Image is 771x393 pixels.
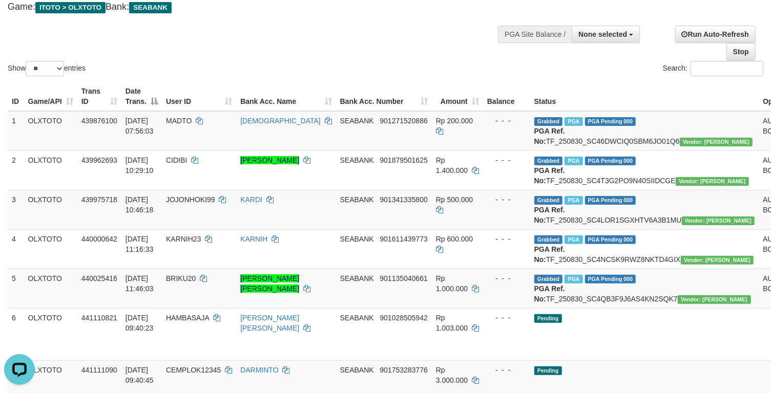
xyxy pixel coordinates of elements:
span: Rp 200.000 [436,117,473,125]
span: Rp 1.400.000 [436,156,468,174]
th: ID [8,82,24,111]
b: PGA Ref. No: [534,206,565,224]
span: CEMPLOK12345 [166,366,221,374]
th: Game/API: activate to sort column ascending [24,82,77,111]
span: Marked by aubferri [565,235,582,244]
div: PGA Site Balance / [498,26,572,43]
span: Rp 1.000.000 [436,274,468,293]
span: Vendor URL: https://secure4.1velocity.biz [681,256,754,265]
span: None selected [578,30,627,38]
select: Showentries [26,61,64,76]
span: Copy 901341335800 to clipboard [380,195,427,204]
td: TF_250830_SC4T3G2PO9N40SIIDCGE [530,150,759,190]
div: - - - [487,313,526,323]
a: DARMINTO [240,366,278,374]
th: Balance [483,82,530,111]
span: PGA Pending [585,196,636,205]
span: 439876100 [81,117,117,125]
a: Run Auto-Refresh [675,26,756,43]
div: - - - [487,273,526,283]
b: PGA Ref. No: [534,245,565,264]
span: Rp 1.003.000 [436,314,468,332]
span: KARNIH23 [166,235,201,243]
label: Search: [663,61,763,76]
td: 2 [8,150,24,190]
span: Grabbed [534,275,563,283]
span: [DATE] 10:29:10 [126,156,154,174]
span: PGA Pending [585,117,636,126]
td: TF_250830_SC4NCSK9RWZ8NKTD4GIX [530,229,759,269]
span: 439962693 [81,156,117,164]
td: OLXTOTO [24,308,77,360]
span: PGA Pending [585,275,636,283]
a: [DEMOGRAPHIC_DATA] [240,117,321,125]
span: SEABANK [340,195,374,204]
td: OLXTOTO [24,111,77,151]
span: JOJONHOKI99 [166,195,215,204]
td: TF_250830_SC4LOR1SGXHTV6A3B1MU [530,190,759,229]
span: Vendor URL: https://secure4.1velocity.biz [680,138,753,146]
span: Marked by aubferri [565,157,582,165]
h4: Game: Bank: [8,2,504,12]
b: PGA Ref. No: [534,127,565,145]
span: Rp 500.000 [436,195,473,204]
span: SEABANK [340,274,374,282]
span: Grabbed [534,196,563,205]
div: - - - [487,194,526,205]
th: User ID: activate to sort column ascending [162,82,236,111]
span: [DATE] 11:16:33 [126,235,154,253]
span: BRIKU20 [166,274,196,282]
span: Grabbed [534,235,563,244]
span: Pending [534,366,562,375]
span: Copy 901611439773 to clipboard [380,235,427,243]
button: Open LiveChat chat widget [4,4,35,35]
td: 3 [8,190,24,229]
a: [PERSON_NAME] [PERSON_NAME] [240,274,299,293]
td: 4 [8,229,24,269]
span: Grabbed [534,117,563,126]
span: 440000642 [81,235,117,243]
span: Rp 3.000.000 [436,366,468,384]
span: Rp 600.000 [436,235,473,243]
label: Show entries [8,61,86,76]
span: [DATE] 11:46:03 [126,274,154,293]
a: Stop [726,43,756,60]
th: Status [530,82,759,111]
span: MADTO [166,117,192,125]
div: - - - [487,155,526,165]
button: None selected [572,26,640,43]
td: OLXTOTO [24,229,77,269]
a: [PERSON_NAME] [240,156,299,164]
a: [PERSON_NAME] [PERSON_NAME] [240,314,299,332]
span: SEABANK [129,2,172,13]
span: CIDIBI [166,156,187,164]
td: TF_250830_SC4QB3F9J6AS4KN2SQK7 [530,269,759,308]
span: Marked by aubferri [565,275,582,283]
span: 441110821 [81,314,117,322]
span: [DATE] 09:40:45 [126,366,154,384]
span: [DATE] 09:40:23 [126,314,154,332]
td: OLXTOTO [24,269,77,308]
td: OLXTOTO [24,150,77,190]
span: 439975718 [81,195,117,204]
input: Search: [691,61,763,76]
span: [DATE] 10:46:18 [126,195,154,214]
span: Marked by aubilham [565,117,582,126]
td: 5 [8,269,24,308]
span: SEABANK [340,117,374,125]
div: - - - [487,116,526,126]
td: TF_250830_SC46DWCIQ0SBM6JO01Q6 [530,111,759,151]
div: - - - [487,365,526,375]
span: Copy 901135040661 to clipboard [380,274,427,282]
b: PGA Ref. No: [534,166,565,185]
span: Vendor URL: https://secure4.1velocity.biz [676,177,749,186]
a: KARDI [240,195,262,204]
span: Copy 901271520886 to clipboard [380,117,427,125]
span: SEABANK [340,366,374,374]
th: Amount: activate to sort column ascending [432,82,483,111]
span: 441111090 [81,366,117,374]
th: Bank Acc. Name: activate to sort column ascending [236,82,336,111]
span: HAMBASAJA [166,314,209,322]
th: Bank Acc. Number: activate to sort column ascending [336,82,432,111]
span: Vendor URL: https://secure4.1velocity.biz [682,216,755,225]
